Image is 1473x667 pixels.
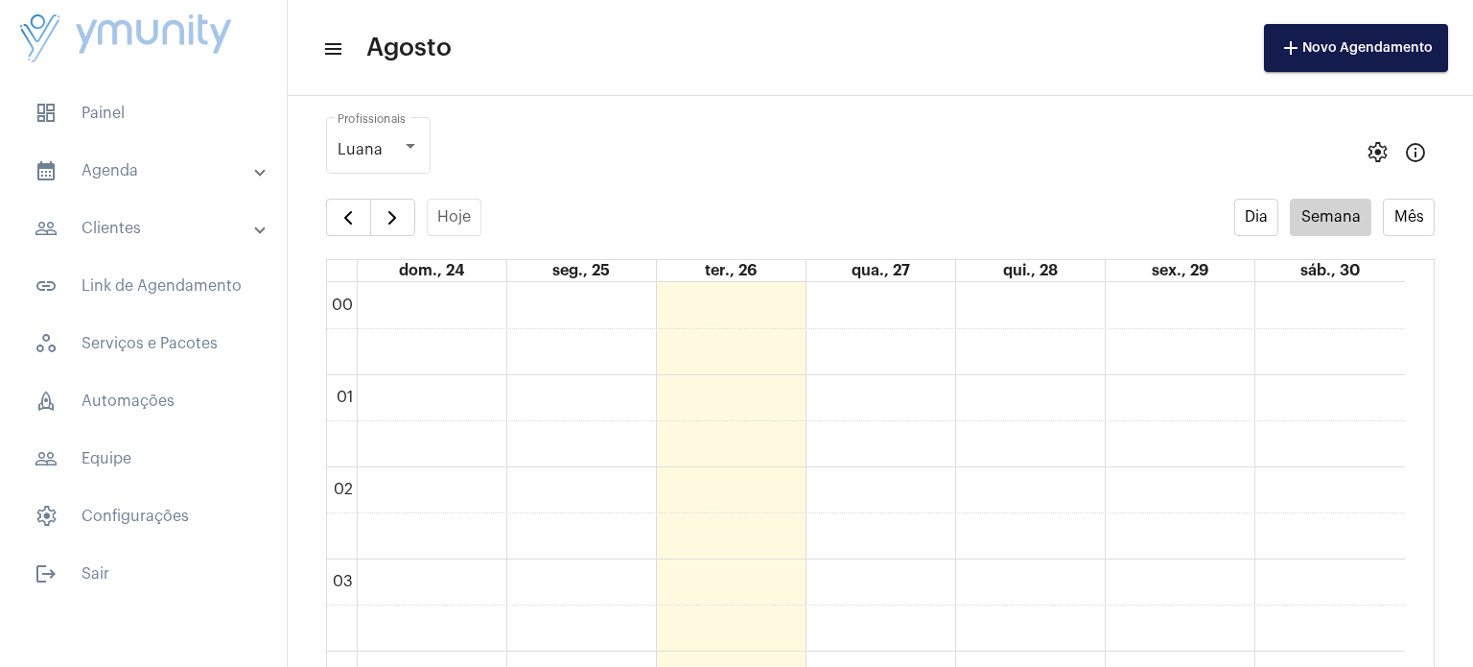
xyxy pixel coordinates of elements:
[19,436,268,482] span: Equipe
[19,551,268,597] span: Sair
[19,90,268,136] span: Painel
[15,10,236,69] img: da4d17c4-93e0-4e87-ea01-5b37ad3a248d.png
[35,159,58,182] mat-icon: sidenav icon
[848,260,914,281] a: 27 de agosto de 2025
[35,159,256,182] mat-panel-title: Agenda
[1234,199,1279,236] button: Dia
[999,260,1062,281] a: 28 de agosto de 2025
[35,217,256,240] mat-panel-title: Clientes
[19,321,268,367] span: Serviços e Pacotes
[19,263,268,309] span: Link de Agendamento
[549,260,614,281] a: 25 de agosto de 2025
[330,481,357,498] div: 02
[12,148,287,194] mat-expansion-panel-header: sidenav iconAgenda
[1297,260,1364,281] a: 30 de agosto de 2025
[326,199,371,237] button: Semana Anterior
[338,142,383,157] span: Luana
[1148,260,1212,281] a: 29 de agosto de 2025
[395,260,468,281] a: 24 de agosto de 2025
[35,562,58,585] mat-icon: sidenav icon
[35,217,58,240] mat-icon: sidenav icon
[370,199,415,237] button: Próximo Semana
[701,260,760,281] a: 26 de agosto de 2025
[35,332,58,355] span: sidenav icon
[35,447,58,470] mat-icon: sidenav icon
[1366,141,1389,164] span: settings
[322,37,341,60] mat-icon: sidenav icon
[328,297,357,314] div: 00
[35,102,58,125] span: sidenav icon
[329,573,357,590] div: 03
[366,33,452,63] span: Agosto
[1396,132,1435,171] button: Info
[35,505,58,528] span: sidenav icon
[427,199,482,236] button: Hoje
[12,205,287,251] mat-expansion-panel-header: sidenav iconClientes
[35,390,58,413] span: sidenav icon
[19,493,268,539] span: Configurações
[1383,199,1435,236] button: Mês
[1358,132,1396,171] button: settings
[35,274,58,298] mat-icon: sidenav icon
[333,389,357,406] div: 01
[19,378,268,424] span: Automações
[1264,24,1448,72] button: Novo Agendamento
[1279,41,1433,55] span: Novo Agendamento
[1404,141,1427,164] mat-icon: Info
[1279,36,1302,60] mat-icon: add
[1290,199,1371,236] button: Semana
